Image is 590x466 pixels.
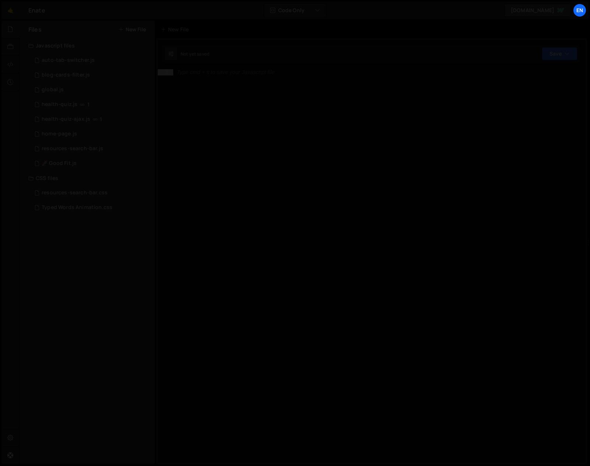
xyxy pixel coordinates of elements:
[28,97,155,112] div: 4451/24941.js
[28,25,42,33] h2: Files
[28,82,155,97] div: 4451/18629.js
[42,57,95,64] div: auto-tab-switcher.js
[42,72,90,78] div: blog-cards-filter.js
[181,51,209,57] div: Not yet saved
[42,145,103,152] div: resources-search-bar.js
[42,101,77,108] div: health-quiz.js
[28,141,155,156] div: 4451/7925.js
[87,102,90,107] span: 1
[28,156,155,171] div: 4451/44082.js
[42,131,77,137] div: home-page.js
[158,69,173,75] div: 1
[28,127,155,141] div: 4451/18628.js
[28,68,155,82] div: 4451/22239.js
[28,200,155,215] div: 4451/7931.css
[42,190,108,196] div: resources-search-bar.css
[42,87,64,93] div: global.js
[177,70,276,75] div: Type cmd + s to save your Javascript file.
[20,171,155,186] div: CSS files
[42,204,112,211] div: Typed Words Animation.css
[161,26,192,33] div: New File
[1,1,20,19] a: 🤙
[100,116,102,122] span: 1
[42,116,90,123] div: health-quiz-ajax.js
[20,38,155,53] div: Javascript files
[573,4,586,17] a: En
[542,47,577,60] button: Save
[28,6,45,15] div: Enate
[28,186,155,200] div: 4451/7951.css
[118,27,146,32] button: New File
[42,160,77,167] div: 🚀 Good Fit.js
[28,112,155,127] div: 4451/28504.js
[28,53,155,68] div: 4451/17728.js
[264,4,326,17] button: Code Only
[505,4,571,17] a: [DOMAIN_NAME]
